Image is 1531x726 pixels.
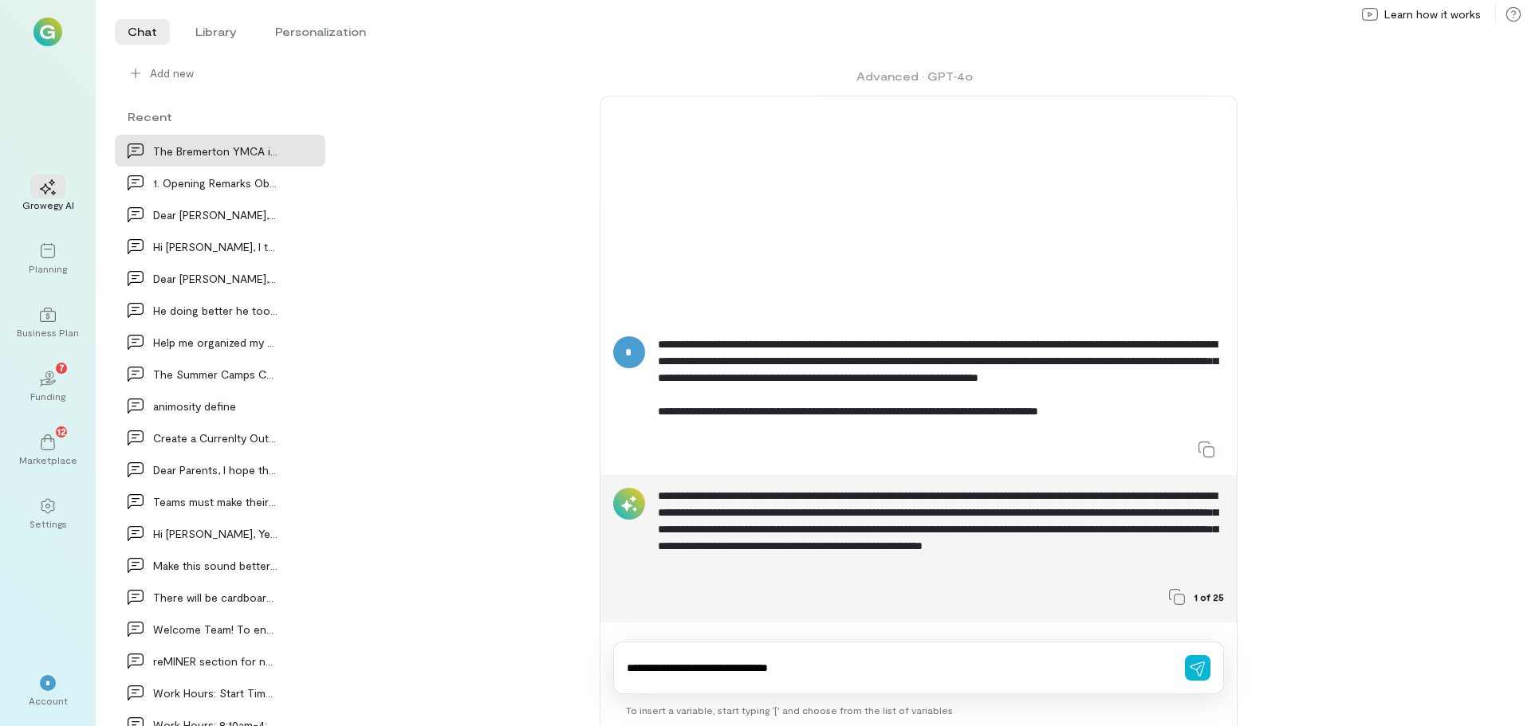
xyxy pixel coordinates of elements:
div: Funding [30,390,65,402]
div: reMINER section for newsletter for camp staff li… [153,653,277,669]
li: Chat [115,19,170,45]
li: Personalization [262,19,379,45]
div: *Account [19,662,77,720]
a: Funding [19,358,77,415]
span: 12 [57,424,66,438]
div: Hi [PERSON_NAME], I tried calling but couldn't get throu… [153,238,277,255]
div: Dear Parents, I hope this message finds you well.… [153,461,277,478]
div: Welcome Team! To ensure a successful and enjoyabl… [153,621,277,638]
a: Growegy AI [19,167,77,224]
div: Dear [PERSON_NAME], I wanted to follow up on our… [153,270,277,287]
div: Work Hours: Start Time: 8:10 AM End Time: 4:35 P… [153,685,277,701]
div: Planning [29,262,67,275]
div: Growegy AI [22,198,74,211]
div: The Bremerton YMCA is proud to join the Bremerton… [153,143,277,159]
div: animosity define [153,398,277,414]
span: 7 [59,360,65,375]
div: Recent [115,108,325,125]
a: Business Plan [19,294,77,351]
div: Dear [PERSON_NAME], I hope this message finds yo… [153,206,277,223]
div: Account [29,694,68,707]
span: Learn how it works [1384,6,1481,22]
div: Settings [30,517,67,530]
div: Teams must make their way to the welcome center a… [153,493,277,510]
a: Marketplace [19,422,77,479]
div: Help me organized my thoughts of how to communica… [153,334,277,351]
div: Make this sound better I also have a question:… [153,557,277,574]
span: 1 of 25 [1194,591,1224,603]
div: Marketplace [19,453,77,466]
a: Settings [19,485,77,543]
div: 1. Opening Remarks Objective: Discuss recent cam… [153,175,277,191]
div: Business Plan [17,326,79,339]
div: Create a Currenlty Out of the office message for… [153,430,277,446]
a: Planning [19,230,77,288]
div: He doing better he took a very long nap and think… [153,302,277,319]
div: Hi [PERSON_NAME], Yes, you are correct. When I pull spec… [153,525,277,542]
span: Add new [150,65,194,81]
div: There will be cardboard boomerangs ready that the… [153,589,277,606]
div: To insert a variable, start typing ‘[’ and choose from the list of variables [613,694,1224,726]
div: The Summer Camps Coordinator is responsible to do… [153,366,277,383]
li: Library [183,19,250,45]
